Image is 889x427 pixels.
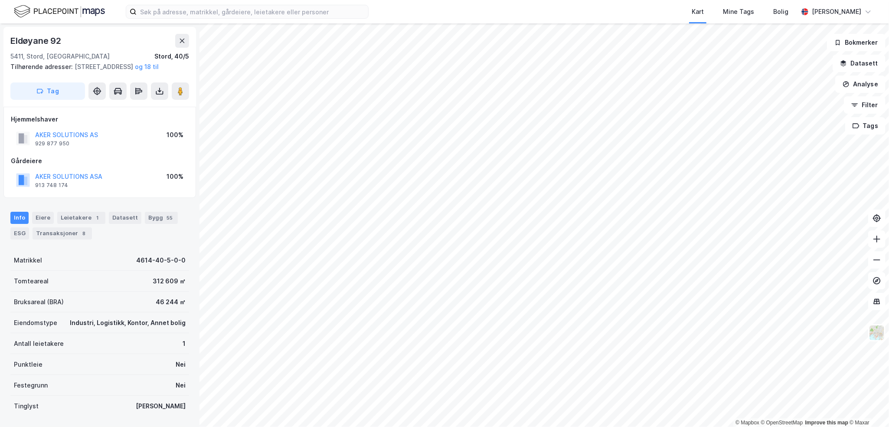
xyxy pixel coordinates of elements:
[10,34,63,48] div: Eldøyane 92
[846,385,889,427] iframe: Chat Widget
[156,297,186,307] div: 46 244 ㎡
[93,213,102,222] div: 1
[14,297,64,307] div: Bruksareal (BRA)
[176,359,186,370] div: Nei
[812,7,861,17] div: [PERSON_NAME]
[844,96,886,114] button: Filter
[14,338,64,349] div: Antall leietakere
[183,338,186,349] div: 1
[833,55,886,72] button: Datasett
[57,212,105,224] div: Leietakere
[32,212,54,224] div: Eiere
[136,401,186,411] div: [PERSON_NAME]
[14,255,42,266] div: Matrikkel
[14,4,105,19] img: logo.f888ab2527a4732fd821a326f86c7f29.svg
[869,325,885,341] img: Z
[14,401,39,411] div: Tinglyst
[10,62,182,72] div: [STREET_ADDRESS]
[70,318,186,328] div: Industri, Logistikk, Kontor, Annet bolig
[773,7,788,17] div: Bolig
[14,276,49,286] div: Tomteareal
[35,182,68,189] div: 913 748 174
[80,229,88,238] div: 8
[14,380,48,391] div: Festegrunn
[10,63,75,70] span: Tilhørende adresser:
[10,227,29,240] div: ESG
[154,51,189,62] div: Stord, 40/5
[11,156,189,166] div: Gårdeiere
[109,212,141,224] div: Datasett
[10,51,110,62] div: 5411, Stord, [GEOGRAPHIC_DATA]
[136,255,186,266] div: 4614-40-5-0-0
[11,114,189,125] div: Hjemmelshaver
[145,212,178,224] div: Bygg
[845,117,886,135] button: Tags
[846,385,889,427] div: Kontrollprogram for chat
[153,276,186,286] div: 312 609 ㎡
[33,227,92,240] div: Transaksjoner
[167,171,183,182] div: 100%
[14,359,42,370] div: Punktleie
[35,140,69,147] div: 929 877 950
[14,318,57,328] div: Eiendomstype
[805,420,848,426] a: Improve this map
[735,420,759,426] a: Mapbox
[176,380,186,391] div: Nei
[10,212,29,224] div: Info
[761,420,803,426] a: OpenStreetMap
[10,82,85,100] button: Tag
[165,213,174,222] div: 55
[827,34,886,51] button: Bokmerker
[723,7,754,17] div: Mine Tags
[137,5,368,18] input: Søk på adresse, matrikkel, gårdeiere, leietakere eller personer
[692,7,704,17] div: Kart
[835,76,886,93] button: Analyse
[167,130,183,140] div: 100%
